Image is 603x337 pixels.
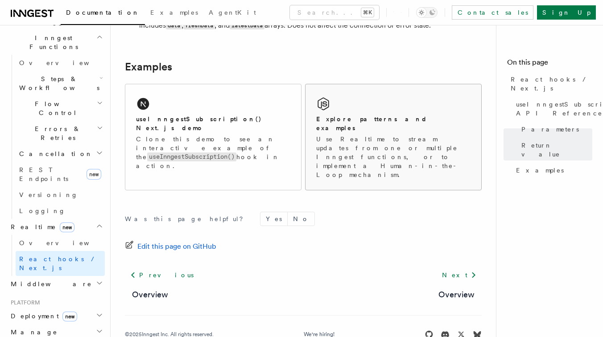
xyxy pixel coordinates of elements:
[7,312,77,321] span: Deployment
[19,166,68,182] span: REST Endpoints
[125,240,216,253] a: Edit this page on GitHub
[452,5,533,20] a: Contact sales
[288,212,314,226] button: No
[19,255,98,271] span: React hooks / Next.js
[150,9,198,16] span: Examples
[416,7,438,18] button: Toggle dark mode
[145,3,203,24] a: Examples
[230,22,264,29] code: latestData
[361,8,374,17] kbd: ⌘K
[16,124,97,142] span: Errors & Retries
[305,84,482,190] a: Explore patterns and examplesUse Realtime to stream updates from one or multiple Inngest function...
[209,9,256,16] span: AgentKit
[507,57,592,71] h4: On this page
[7,276,105,292] button: Middleware
[7,279,92,288] span: Middleware
[7,30,105,55] button: Inngest Functions
[512,96,592,121] a: useInngestSubscription() API Reference
[437,267,482,283] a: Next
[7,308,105,324] button: Deploymentnew
[16,74,99,92] span: Steps & Workflows
[19,207,66,214] span: Logging
[518,137,592,162] a: Return value
[16,162,105,187] a: REST Endpointsnew
[62,312,77,321] span: new
[16,121,105,146] button: Errors & Retries
[290,5,379,20] button: Search...⌘K
[125,214,249,223] p: Was this page helpful?
[316,135,471,179] p: Use Realtime to stream updates from one or multiple Inngest functions, or to implement a Human-in...
[7,235,105,276] div: Realtimenew
[507,71,592,96] a: React hooks / Next.js
[136,115,290,132] h2: useInngestSubscription() Next.js demo
[511,75,592,93] span: React hooks / Next.js
[16,55,105,71] a: Overview
[16,149,93,158] span: Cancellation
[125,84,301,190] a: useInngestSubscription() Next.js demoClone this demo to see an interactive example of theuseInnge...
[16,99,97,117] span: Flow Control
[125,61,172,73] a: Examples
[183,22,215,29] code: freshData
[7,222,74,231] span: Realtime
[7,299,40,306] span: Platform
[19,59,111,66] span: Overview
[7,55,105,219] div: Inngest Functions
[61,3,145,25] a: Documentation
[316,115,471,132] h2: Explore patterns and examples
[260,212,287,226] button: Yes
[16,251,105,276] a: React hooks / Next.js
[132,288,168,301] a: Overview
[66,9,140,16] span: Documentation
[521,141,592,159] span: Return value
[137,240,216,253] span: Edit this page on GitHub
[438,288,475,301] a: Overview
[125,267,198,283] a: Previous
[87,169,101,180] span: new
[16,71,105,96] button: Steps & Workflows
[521,125,579,134] span: Parameters
[16,96,105,121] button: Flow Control
[60,222,74,232] span: new
[537,5,596,20] a: Sign Up
[147,152,236,161] code: useInngestSubscription()
[19,239,111,247] span: Overview
[16,146,105,162] button: Cancellation
[516,166,564,175] span: Examples
[136,135,290,170] p: Clone this demo to see an interactive example of the hook in action.
[19,191,78,198] span: Versioning
[203,3,261,24] a: AgentKit
[512,162,592,178] a: Examples
[16,235,105,251] a: Overview
[7,33,96,51] span: Inngest Functions
[518,121,592,137] a: Parameters
[16,203,105,219] a: Logging
[166,22,182,29] code: data
[7,328,58,337] span: Manage
[16,187,105,203] a: Versioning
[7,219,105,235] button: Realtimenew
